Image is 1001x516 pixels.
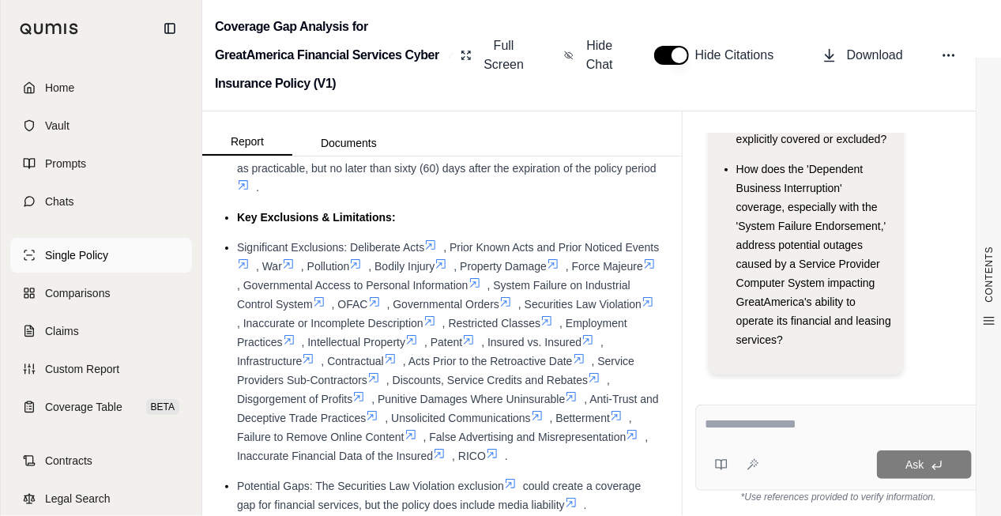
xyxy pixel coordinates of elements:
[45,453,92,469] span: Contracts
[215,13,442,98] h2: Coverage Gap Analysis for GreatAmerica Financial Services Cyber Insurance Policy (V1)
[10,146,192,181] a: Prompts
[10,108,192,143] a: Vault
[332,298,368,311] span: , OFAC
[905,458,924,471] span: Ask
[45,361,119,377] span: Custom Report
[301,260,349,273] span: , Pollution
[256,181,259,194] span: .
[237,374,610,405] span: , Disgorgement of Profits
[368,260,435,273] span: , Bodily Injury
[237,124,657,175] span: . Claims must be first made and first party loss first discovered during the policy period and re...
[157,16,183,41] button: Collapse sidebar
[45,80,74,96] span: Home
[237,336,604,367] span: , Infrastructure
[403,355,573,367] span: , Acts Prior to the Retroactive Date
[481,336,581,348] span: , Insured vs. Insured
[256,260,282,273] span: , War
[20,23,79,35] img: Qumis Logo
[10,390,192,424] a: Coverage TableBETA
[302,336,406,348] span: , Intellectual Property
[10,314,192,348] a: Claims
[371,393,565,405] span: , Punitive Damages Where Uninsurable
[583,36,616,74] span: Hide Chat
[505,450,508,462] span: .
[386,374,588,386] span: , Discounts, Service Credits and Rebates
[237,355,634,386] span: , Service Providers Sub-Contractors
[237,480,504,492] span: Potential Gaps: The Securities Law Violation exclusion
[237,393,659,424] span: , Anti-Trust and Deceptive Trade Practices
[45,247,108,263] span: Single Policy
[695,46,784,65] span: Hide Citations
[45,323,79,339] span: Claims
[237,480,641,511] span: could create a coverage gap for financial services, but the policy does include media liability
[45,399,122,415] span: Coverage Table
[237,412,632,443] span: , Failure to Remove Online Content
[10,276,192,311] a: Comparisons
[983,247,995,303] span: CONTENTS
[45,156,86,171] span: Prompts
[443,241,659,254] span: , Prior Known Acts and Prior Noticed Events
[237,279,469,292] span: , Governmental Access to Personal Information
[877,450,972,479] button: Ask
[385,412,530,424] span: , Unsolicited Communications
[10,238,192,273] a: Single Policy
[695,491,982,503] div: *Use references provided to verify information.
[237,431,648,462] span: , Inaccurate Financial Data of the Insured
[550,412,610,424] span: , Betterment
[292,130,405,156] button: Documents
[45,194,74,209] span: Chats
[45,285,110,301] span: Comparisons
[237,211,396,224] span: Key Exclusions & Limitations:
[146,399,179,415] span: BETA
[442,317,540,330] span: , Restricted Classes
[518,298,642,311] span: , Securities Law Violation
[387,298,499,311] span: , Governmental Orders
[423,431,627,443] span: , False Advertising and Misrepresentation
[453,260,547,273] span: , Property Damage
[736,163,891,346] span: How does the 'Dependent Business Interruption' coverage, especially with the 'System Failure Endo...
[452,450,486,462] span: , RICO
[202,129,292,156] button: Report
[10,70,192,105] a: Home
[237,241,424,254] span: Significant Exclusions: Deliberate Acts
[847,46,903,65] span: Download
[237,317,627,348] span: , Employment Practices
[481,36,526,74] span: Full Screen
[10,352,192,386] a: Custom Report
[237,279,630,311] span: , System Failure on Industrial Control System
[10,481,192,516] a: Legal Search
[45,118,70,134] span: Vault
[558,30,623,81] button: Hide Chat
[454,30,532,81] button: Full Screen
[321,355,383,367] span: , Contractual
[815,40,909,71] button: Download
[45,491,111,507] span: Legal Search
[237,317,423,330] span: , Inaccurate or Incomplete Description
[10,443,192,478] a: Contracts
[424,336,462,348] span: , Patent
[10,184,192,219] a: Chats
[584,499,587,511] span: .
[566,260,643,273] span: , Force Majeure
